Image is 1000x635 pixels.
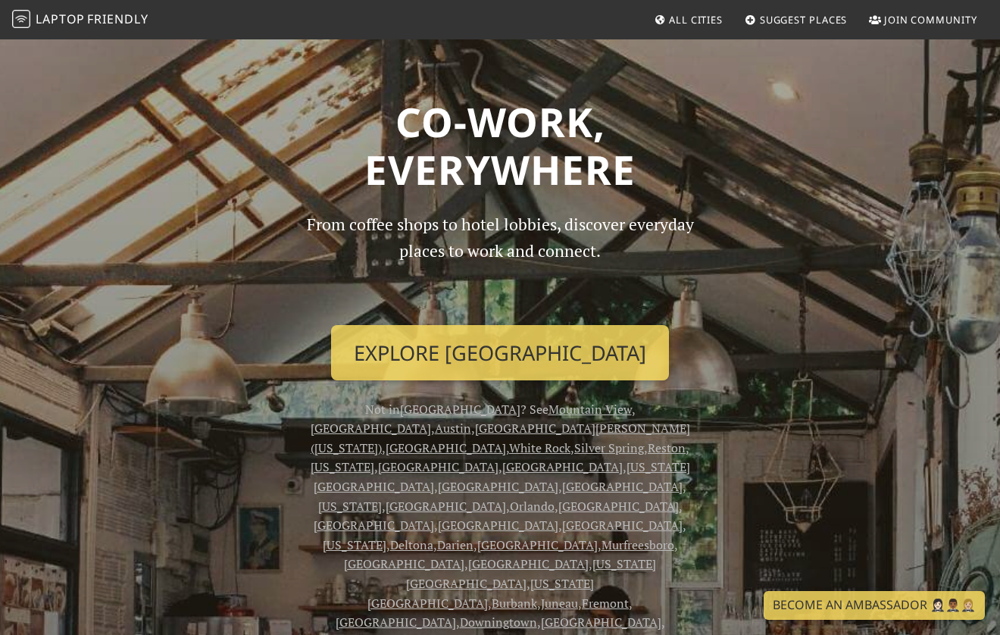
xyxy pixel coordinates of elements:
[367,575,594,612] a: [US_STATE][GEOGRAPHIC_DATA]
[558,498,679,515] a: [GEOGRAPHIC_DATA]
[331,325,669,381] a: Explore [GEOGRAPHIC_DATA]
[863,6,983,33] a: Join Community
[562,517,683,533] a: [GEOGRAPHIC_DATA]
[438,478,558,495] a: [GEOGRAPHIC_DATA]
[760,13,848,27] span: Suggest Places
[562,478,683,495] a: [GEOGRAPHIC_DATA]
[669,13,723,27] span: All Cities
[548,401,632,418] a: Mountain View
[541,595,578,612] a: Juneau
[502,458,623,475] a: [GEOGRAPHIC_DATA]
[400,401,520,418] a: [GEOGRAPHIC_DATA]
[574,439,644,456] a: Silver Spring
[314,517,434,533] a: [GEOGRAPHIC_DATA]
[318,498,382,515] a: [US_STATE]
[336,614,456,630] a: [GEOGRAPHIC_DATA]
[492,595,537,612] a: Burbank
[87,11,148,27] span: Friendly
[477,536,598,553] a: [GEOGRAPHIC_DATA]
[12,7,148,33] a: LaptopFriendly LaptopFriendly
[739,6,854,33] a: Suggest Places
[293,211,707,312] p: From coffee shops to hotel lobbies, discover everyday places to work and connect.
[648,6,729,33] a: All Cities
[509,439,570,456] a: White Rock
[386,498,506,515] a: [GEOGRAPHIC_DATA]
[510,498,555,515] a: Orlando
[386,439,506,456] a: [GEOGRAPHIC_DATA]
[764,591,985,620] a: Become an Ambassador 🤵🏻‍♀️🤵🏾‍♂️🤵🏼‍♀️
[311,420,690,456] a: [GEOGRAPHIC_DATA][PERSON_NAME] ([US_STATE])
[602,536,674,553] a: Murfreesboro
[311,420,431,436] a: [GEOGRAPHIC_DATA]
[77,98,923,194] h1: Co-work, Everywhere
[884,13,977,27] span: Join Community
[460,614,537,630] a: Downingtown
[541,614,661,630] a: [GEOGRAPHIC_DATA]
[648,439,686,456] a: Reston
[311,458,374,475] a: [US_STATE]
[378,458,498,475] a: [GEOGRAPHIC_DATA]
[344,555,464,572] a: [GEOGRAPHIC_DATA]
[323,536,386,553] a: [US_STATE]
[12,10,30,28] img: LaptopFriendly
[438,517,558,533] a: [GEOGRAPHIC_DATA]
[468,555,589,572] a: [GEOGRAPHIC_DATA]
[36,11,85,27] span: Laptop
[390,536,433,553] a: Deltona
[582,595,629,612] a: Fremont
[437,536,473,553] a: Darien
[435,420,471,436] a: Austin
